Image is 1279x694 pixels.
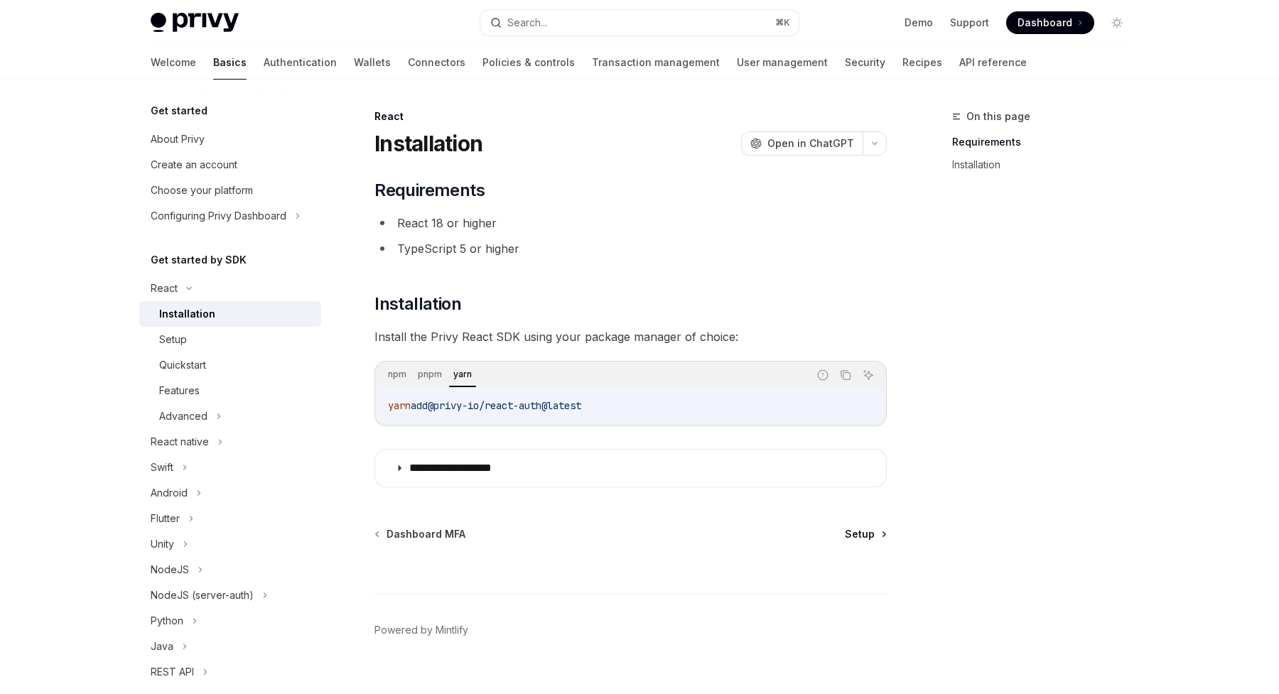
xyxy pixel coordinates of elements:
span: ⌘ K [775,17,790,28]
div: Android [151,484,188,501]
span: @privy-io/react-auth@latest [428,399,581,412]
a: Security [845,45,885,80]
a: Authentication [264,45,337,80]
div: About Privy [151,131,205,148]
div: npm [384,366,411,383]
span: Open in ChatGPT [767,136,854,151]
a: Features [139,378,321,403]
a: Basics [213,45,247,80]
h1: Installation [374,131,482,156]
div: Installation [159,305,215,322]
a: Connectors [408,45,465,80]
a: Installation [139,301,321,327]
a: Setup [845,527,885,541]
h5: Get started [151,102,207,119]
div: Create an account [151,156,237,173]
li: TypeScript 5 or higher [374,239,887,259]
a: About Privy [139,126,321,152]
button: Open in ChatGPT [741,131,863,156]
a: Requirements [952,131,1140,153]
a: Support [950,16,989,30]
div: Python [151,612,183,629]
h5: Get started by SDK [151,251,247,269]
a: Welcome [151,45,196,80]
div: Search... [507,14,547,31]
button: Toggle dark mode [1106,11,1128,34]
button: Search...⌘K [480,10,799,36]
div: Unity [151,536,174,553]
div: REST API [151,663,194,681]
span: Setup [845,527,875,541]
div: pnpm [414,366,446,383]
a: Recipes [902,45,942,80]
a: Wallets [354,45,391,80]
a: Powered by Mintlify [374,623,468,637]
div: React [151,280,178,297]
button: Ask AI [859,366,878,384]
a: Dashboard [1006,11,1094,34]
a: Demo [905,16,933,30]
a: Choose your platform [139,178,321,203]
a: Dashboard MFA [376,527,465,541]
span: add [411,399,428,412]
div: NodeJS [151,561,189,578]
li: React 18 or higher [374,213,887,233]
a: Create an account [139,152,321,178]
span: Dashboard [1018,16,1072,30]
img: light logo [151,13,239,33]
div: React [374,109,887,124]
a: API reference [959,45,1027,80]
button: Report incorrect code [814,366,832,384]
div: Features [159,382,200,399]
span: Dashboard MFA [387,527,465,541]
div: Java [151,638,173,655]
div: NodeJS (server-auth) [151,587,254,604]
a: Setup [139,327,321,352]
span: Requirements [374,179,485,202]
div: React native [151,433,209,450]
span: yarn [388,399,411,412]
a: Quickstart [139,352,321,378]
div: Configuring Privy Dashboard [151,207,286,224]
div: Flutter [151,510,180,527]
a: Installation [952,153,1140,176]
div: Choose your platform [151,182,253,199]
span: Install the Privy React SDK using your package manager of choice: [374,327,887,347]
a: User management [737,45,828,80]
a: Transaction management [592,45,720,80]
span: Installation [374,293,461,315]
span: On this page [966,108,1030,125]
div: Advanced [159,408,207,425]
button: Copy the contents from the code block [836,366,855,384]
div: Setup [159,331,187,348]
div: Swift [151,459,173,476]
div: yarn [449,366,476,383]
a: Policies & controls [482,45,575,80]
div: Quickstart [159,357,206,374]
